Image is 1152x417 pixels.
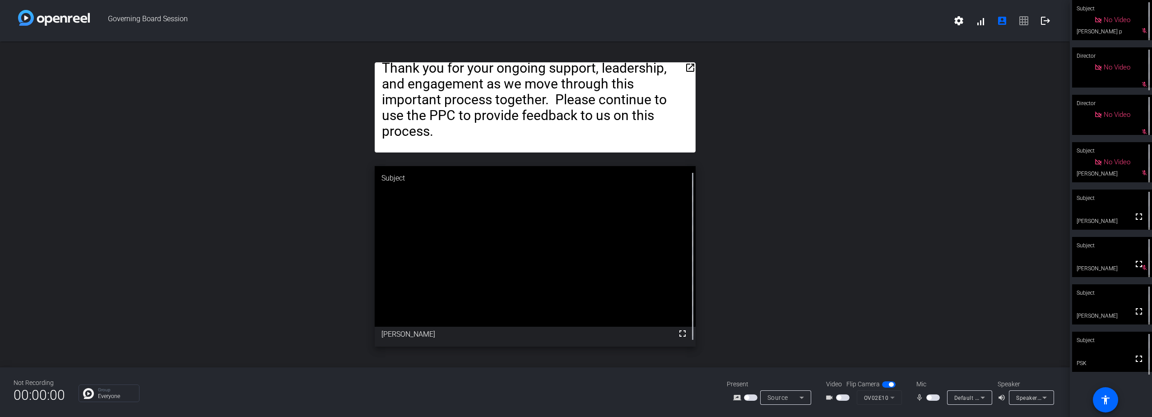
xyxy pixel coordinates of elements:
[1040,15,1051,26] mat-icon: logout
[14,378,65,388] div: Not Recording
[1104,158,1130,166] span: No Video
[98,394,135,399] p: Everyone
[767,394,788,401] span: Source
[846,380,880,389] span: Flip Camera
[1133,306,1144,317] mat-icon: fullscreen
[1133,259,1144,269] mat-icon: fullscreen
[733,392,744,403] mat-icon: screen_share_outline
[907,380,998,389] div: Mic
[1072,95,1152,112] div: Director
[997,15,1008,26] mat-icon: account_box
[954,394,1080,401] span: Default - Microphone (Bumble Bee) (0c76:1617)
[14,384,65,406] span: 00:00:00
[1133,211,1144,222] mat-icon: fullscreen
[998,380,1052,389] div: Speaker
[1072,332,1152,349] div: Subject
[970,10,991,32] button: signal_cellular_alt
[1072,284,1152,301] div: Subject
[1100,394,1111,405] mat-icon: accessibility
[685,62,696,73] mat-icon: open_in_new
[677,328,688,339] mat-icon: fullscreen
[1072,190,1152,207] div: Subject
[826,380,842,389] span: Video
[953,15,964,26] mat-icon: settings
[727,380,817,389] div: Present
[1104,63,1130,71] span: No Video
[83,388,94,399] img: Chat Icon
[18,10,90,26] img: white-gradient.svg
[1072,237,1152,254] div: Subject
[1104,16,1130,24] span: No Video
[998,392,1008,403] mat-icon: volume_up
[382,60,688,139] p: Thank you for your ongoing support, leadership, and engagement as we move through this important ...
[1072,47,1152,65] div: Director
[1016,394,1100,401] span: Speakers (SoundWire Speakers)
[1133,353,1144,364] mat-icon: fullscreen
[375,166,696,190] div: Subject
[915,392,926,403] mat-icon: mic_none
[1072,142,1152,159] div: Subject
[1104,111,1130,119] span: No Video
[90,10,948,32] span: Governing Board Session
[825,392,836,403] mat-icon: videocam_outline
[98,388,135,392] p: Group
